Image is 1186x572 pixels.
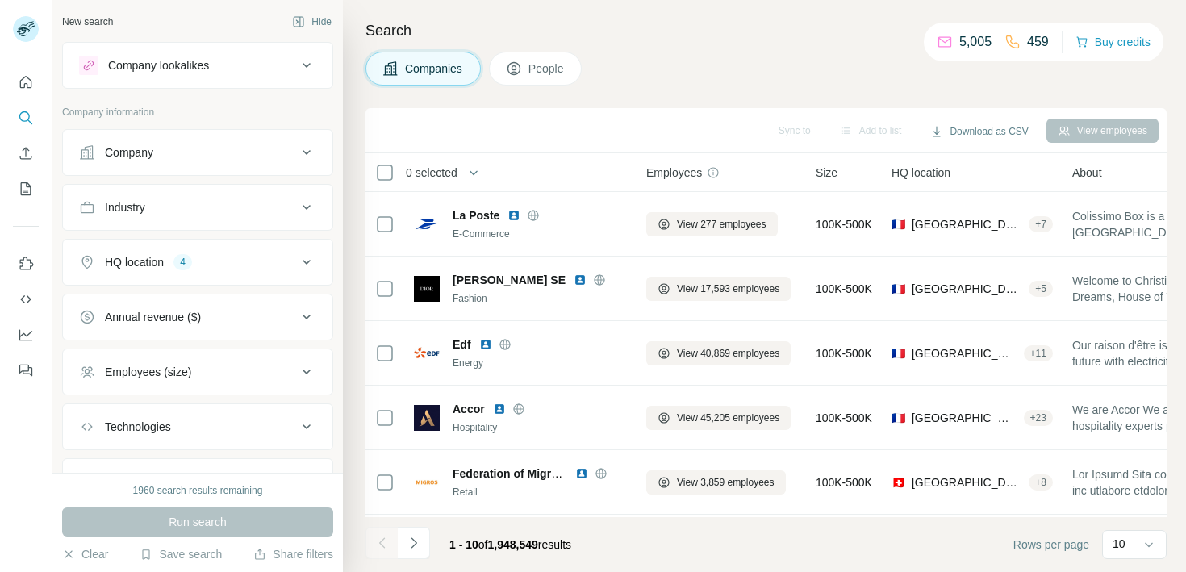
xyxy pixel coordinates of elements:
[493,403,506,415] img: LinkedIn logo
[13,356,39,385] button: Feedback
[816,345,872,361] span: 100K-500K
[13,285,39,314] button: Use Surfe API
[959,32,992,52] p: 5,005
[453,272,566,288] span: [PERSON_NAME] SE
[575,467,588,480] img: LinkedIn logo
[892,474,905,491] span: 🇨🇭
[105,309,201,325] div: Annual revenue ($)
[449,538,478,551] span: 1 - 10
[13,68,39,97] button: Quick start
[13,174,39,203] button: My lists
[62,546,108,562] button: Clear
[414,211,440,237] img: Logo of La Poste
[677,475,775,490] span: View 3,859 employees
[63,46,332,85] button: Company lookalikes
[414,405,440,431] img: Logo of Accor
[816,165,837,181] span: Size
[63,243,332,282] button: HQ location4
[63,462,332,501] button: Keywords
[453,420,627,435] div: Hospitality
[1024,411,1053,425] div: + 23
[62,15,113,29] div: New search
[63,353,332,391] button: Employees (size)
[892,165,950,181] span: HQ location
[646,341,791,365] button: View 40,869 employees
[398,527,430,559] button: Navigate to next page
[816,410,872,426] span: 100K-500K
[1072,165,1102,181] span: About
[281,10,343,34] button: Hide
[105,199,145,215] div: Industry
[453,401,485,417] span: Accor
[478,538,488,551] span: of
[479,338,492,351] img: LinkedIn logo
[488,538,538,551] span: 1,948,549
[574,273,587,286] img: LinkedIn logo
[414,276,440,302] img: Logo of Christian Dior SE
[646,212,778,236] button: View 277 employees
[13,249,39,278] button: Use Surfe on LinkedIn
[646,277,791,301] button: View 17,593 employees
[133,483,263,498] div: 1960 search results remaining
[1024,346,1053,361] div: + 11
[816,216,872,232] span: 100K-500K
[405,61,464,77] span: Companies
[105,419,171,435] div: Technologies
[677,346,779,361] span: View 40,869 employees
[912,281,1022,297] span: [GEOGRAPHIC_DATA], [GEOGRAPHIC_DATA], [GEOGRAPHIC_DATA]
[646,470,786,495] button: View 3,859 employees
[919,119,1039,144] button: Download as CSV
[13,103,39,132] button: Search
[892,345,905,361] span: 🇫🇷
[449,538,571,551] span: results
[1027,32,1049,52] p: 459
[912,410,1017,426] span: [GEOGRAPHIC_DATA], [GEOGRAPHIC_DATA]
[912,474,1022,491] span: [GEOGRAPHIC_DATA]
[13,139,39,168] button: Enrich CSV
[892,410,905,426] span: 🇫🇷
[453,207,499,223] span: La Poste
[453,356,627,370] div: Energy
[1029,217,1053,232] div: + 7
[414,340,440,366] img: Logo of Edf
[646,165,702,181] span: Employees
[13,320,39,349] button: Dashboard
[406,165,457,181] span: 0 selected
[140,546,222,562] button: Save search
[1113,536,1125,552] p: 10
[507,209,520,222] img: LinkedIn logo
[453,336,471,353] span: Edf
[63,407,332,446] button: Technologies
[63,188,332,227] button: Industry
[105,364,191,380] div: Employees (size)
[108,57,209,73] div: Company lookalikes
[1013,537,1089,553] span: Rows per page
[453,485,627,499] div: Retail
[453,467,639,480] span: Federation of Migros Cooperatives
[414,470,440,495] img: Logo of Federation of Migros Cooperatives
[1029,475,1053,490] div: + 8
[62,105,333,119] p: Company information
[105,254,164,270] div: HQ location
[365,19,1167,42] h4: Search
[677,411,779,425] span: View 45,205 employees
[816,281,872,297] span: 100K-500K
[453,227,627,241] div: E-Commerce
[528,61,566,77] span: People
[912,345,1017,361] span: [GEOGRAPHIC_DATA], [GEOGRAPHIC_DATA], [GEOGRAPHIC_DATA]
[453,291,627,306] div: Fashion
[1075,31,1151,53] button: Buy credits
[63,133,332,172] button: Company
[253,546,333,562] button: Share filters
[173,255,192,269] div: 4
[677,217,766,232] span: View 277 employees
[892,216,905,232] span: 🇫🇷
[892,281,905,297] span: 🇫🇷
[646,406,791,430] button: View 45,205 employees
[105,144,153,161] div: Company
[912,216,1022,232] span: [GEOGRAPHIC_DATA]
[63,298,332,336] button: Annual revenue ($)
[1029,282,1053,296] div: + 5
[677,282,779,296] span: View 17,593 employees
[816,474,872,491] span: 100K-500K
